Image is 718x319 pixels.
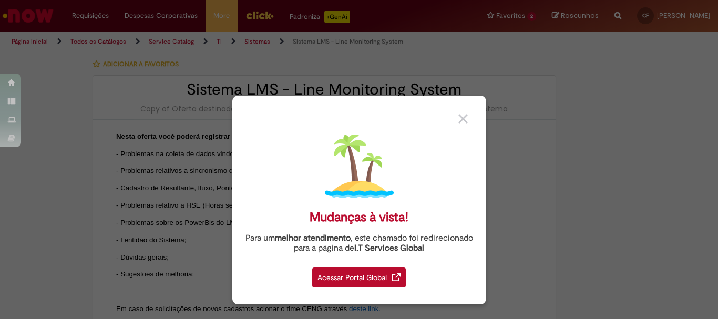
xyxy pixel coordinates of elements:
[392,273,401,281] img: redirect_link.png
[275,233,351,243] strong: melhor atendimento
[240,233,478,253] div: Para um , este chamado foi redirecionado para a página de
[312,262,406,287] a: Acessar Portal Global
[325,132,394,201] img: island.png
[458,114,468,124] img: close_button_grey.png
[310,210,408,225] div: Mudanças à vista!
[354,237,424,253] a: I.T Services Global
[312,267,406,287] div: Acessar Portal Global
